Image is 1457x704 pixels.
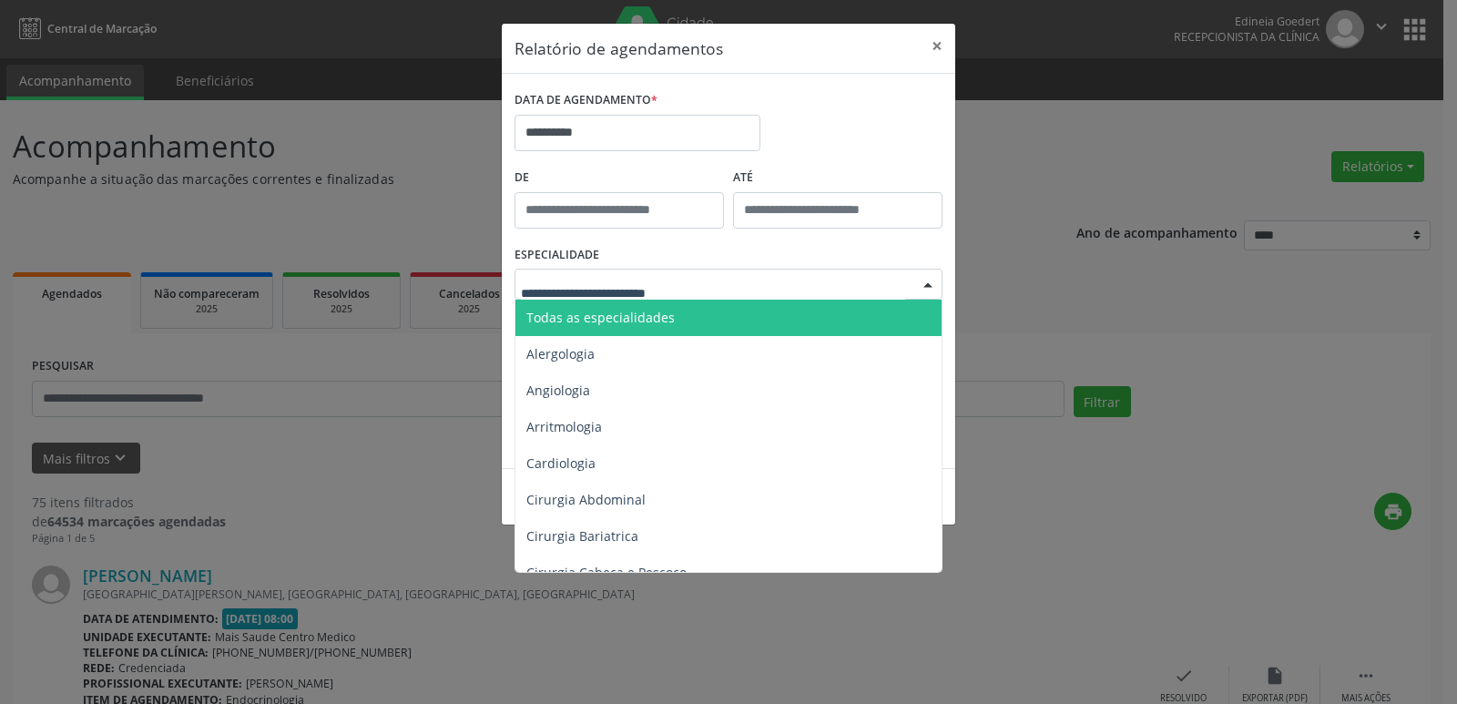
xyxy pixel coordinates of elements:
span: Cirurgia Cabeça e Pescoço [526,564,687,581]
span: Cirurgia Bariatrica [526,527,638,545]
span: Alergologia [526,345,595,362]
label: ESPECIALIDADE [515,241,599,270]
span: Angiologia [526,382,590,399]
label: ATÉ [733,164,942,192]
span: Todas as especialidades [526,309,675,326]
h5: Relatório de agendamentos [515,36,723,60]
span: Arritmologia [526,418,602,435]
label: De [515,164,724,192]
label: DATA DE AGENDAMENTO [515,87,657,115]
span: Cardiologia [526,454,596,472]
button: Close [919,24,955,68]
span: Cirurgia Abdominal [526,491,646,508]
